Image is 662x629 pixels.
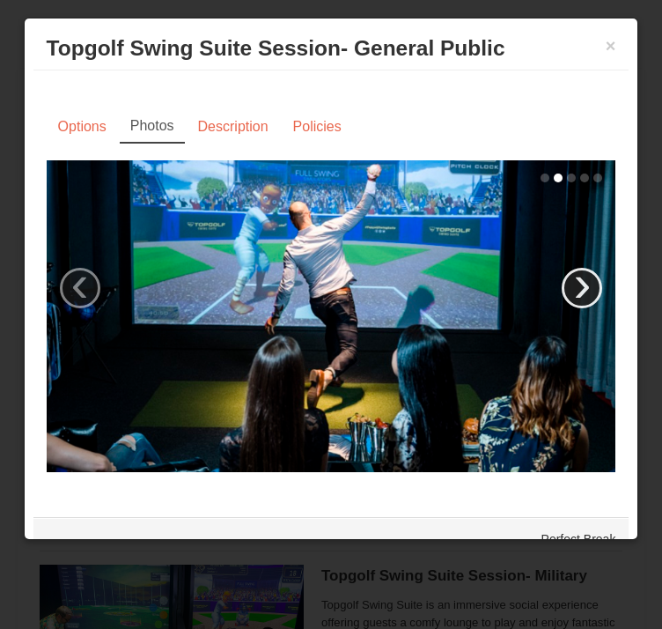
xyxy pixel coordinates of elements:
a: Options [47,110,118,144]
a: Description [187,110,280,144]
button: × [606,37,616,55]
a: Photos [120,110,185,144]
div: Perfect Break [33,517,629,561]
a: ‹ [60,268,100,308]
h3: Topgolf Swing Suite Session- General Public [47,35,616,62]
img: 19664770-18-dbc2d648.jpg [47,160,616,472]
a: › [562,268,602,308]
a: Policies [282,110,353,144]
